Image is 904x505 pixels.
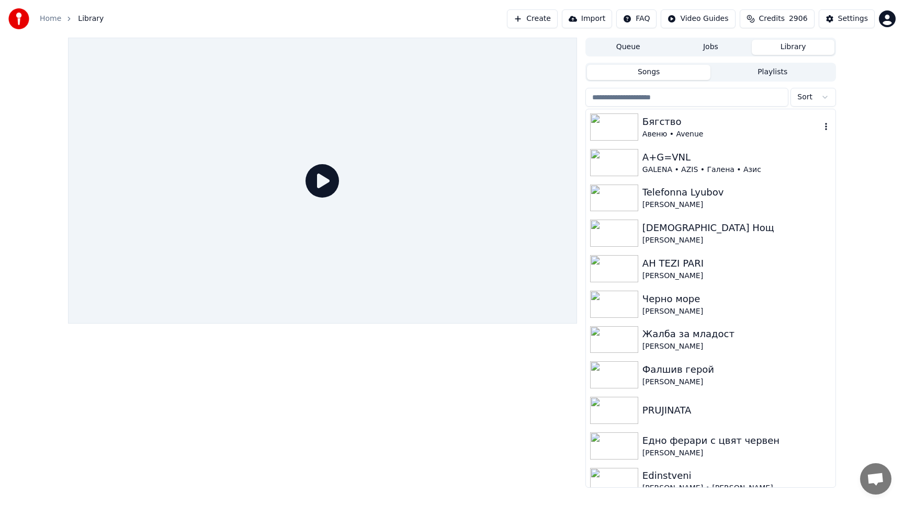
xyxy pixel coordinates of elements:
[752,40,834,55] button: Library
[642,185,831,200] div: Telefonna Lyubov
[819,9,875,28] button: Settings
[642,292,831,306] div: Черно море
[642,448,831,458] div: [PERSON_NAME]
[642,235,831,246] div: [PERSON_NAME]
[642,150,831,165] div: A+G=VNL
[642,468,831,483] div: Edinstveni
[642,403,831,418] div: PRUJINATA
[642,129,821,140] div: Авеню • Avenue
[661,9,735,28] button: Video Guides
[642,341,831,352] div: [PERSON_NAME]
[860,463,891,495] div: Отворен чат
[587,40,670,55] button: Queue
[838,14,868,24] div: Settings
[587,65,711,80] button: Songs
[40,14,61,24] a: Home
[642,221,831,235] div: [DEMOGRAPHIC_DATA] Нощ
[797,92,812,102] span: Sort
[642,483,831,493] div: [PERSON_NAME] • [PERSON_NAME]
[616,9,657,28] button: FAQ
[507,9,558,28] button: Create
[642,114,821,129] div: Бягство
[40,14,104,24] nav: breadcrumb
[642,200,831,210] div: [PERSON_NAME]
[642,433,831,448] div: Едно ферари с цвят червен
[642,327,831,341] div: Жалба за младост
[562,9,612,28] button: Import
[8,8,29,29] img: youka
[710,65,834,80] button: Playlists
[642,377,831,387] div: [PERSON_NAME]
[759,14,785,24] span: Credits
[642,165,831,175] div: GALENA • AZIS • Галена • Азис
[740,9,815,28] button: Credits2906
[789,14,808,24] span: 2906
[642,362,831,377] div: Фалшив герой
[642,256,831,271] div: AH TEZI PARI
[642,306,831,317] div: [PERSON_NAME]
[642,271,831,281] div: [PERSON_NAME]
[670,40,752,55] button: Jobs
[78,14,104,24] span: Library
